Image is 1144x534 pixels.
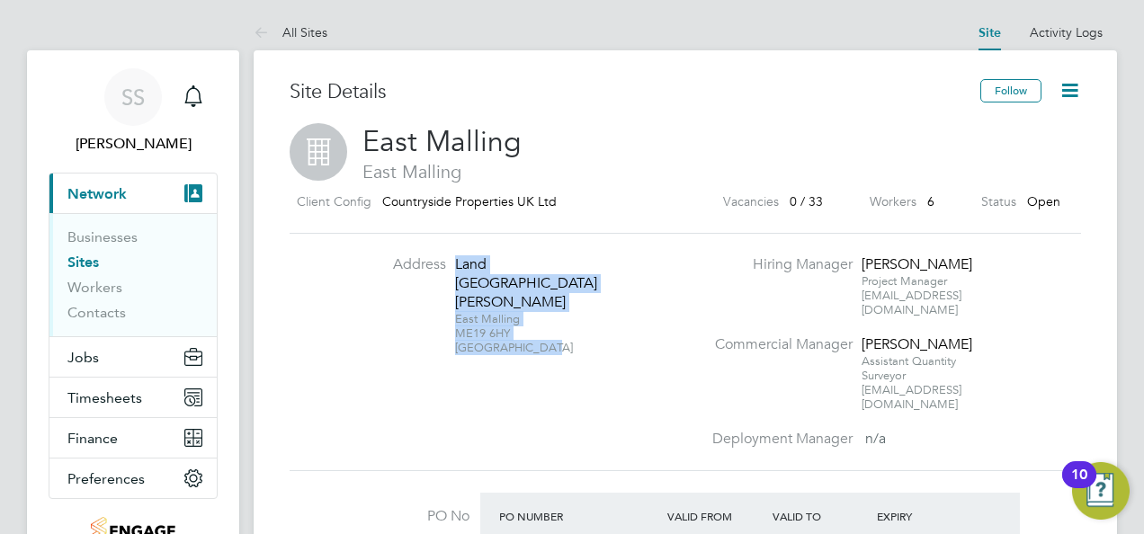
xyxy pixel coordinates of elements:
[67,279,122,296] a: Workers
[67,185,127,202] span: Network
[702,430,853,449] label: Deployment Manager
[980,79,1041,102] button: Follow
[927,193,934,209] span: 6
[49,337,217,377] button: Jobs
[862,382,961,412] span: [EMAIL_ADDRESS][DOMAIN_NAME]
[297,191,371,213] label: Client Config
[67,430,118,447] span: Finance
[290,79,980,105] h3: Site Details
[702,255,853,274] label: Hiring Manager
[67,349,99,366] span: Jobs
[362,124,522,159] span: East Malling
[1027,193,1060,209] span: Open
[495,500,663,532] div: PO Number
[862,255,974,274] div: [PERSON_NAME]
[49,378,217,417] button: Timesheets
[121,85,145,109] span: SS
[290,507,469,526] label: PO No
[67,470,145,487] span: Preferences
[49,458,217,498] button: Preferences
[1030,24,1103,40] a: Activity Logs
[49,418,217,458] button: Finance
[67,254,99,271] a: Sites
[67,389,142,406] span: Timesheets
[862,335,974,354] div: [PERSON_NAME]
[347,255,446,274] label: Address
[455,255,568,311] div: Land [GEOGRAPHIC_DATA][PERSON_NAME]
[49,133,218,155] span: Shazad Shah
[790,193,823,209] span: 0 / 33
[862,353,956,383] span: Assistant Quantity Surveyor
[979,25,1001,40] a: Site
[254,24,327,40] a: All Sites
[49,213,217,336] div: Network
[455,312,568,355] div: East Malling ME19 6HY [GEOGRAPHIC_DATA]
[862,288,961,317] span: [EMAIL_ADDRESS][DOMAIN_NAME]
[49,68,218,155] a: SS[PERSON_NAME]
[768,500,873,532] div: Valid To
[382,193,557,209] span: Countryside Properties UK Ltd
[865,430,886,448] span: n/a
[290,160,1081,183] span: East Malling
[981,191,1016,213] label: Status
[870,191,916,213] label: Workers
[702,335,853,354] label: Commercial Manager
[862,273,947,289] span: Project Manager
[1071,475,1087,498] div: 10
[872,500,978,532] div: Expiry
[49,174,217,213] button: Network
[723,191,779,213] label: Vacancies
[663,500,768,532] div: Valid From
[67,228,138,245] a: Businesses
[67,304,126,321] a: Contacts
[1072,462,1130,520] button: Open Resource Center, 10 new notifications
